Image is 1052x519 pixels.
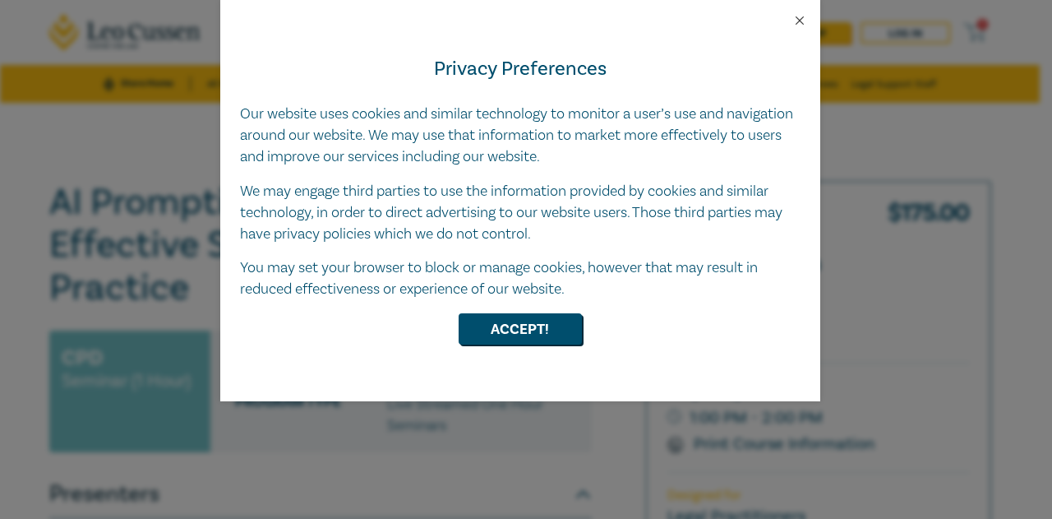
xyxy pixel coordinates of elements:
[240,257,801,300] p: You may set your browser to block or manage cookies, however that may result in reduced effective...
[240,181,801,245] p: We may engage third parties to use the information provided by cookies and similar technology, in...
[240,54,801,84] h4: Privacy Preferences
[459,313,582,345] button: Accept!
[792,13,807,28] button: Close
[240,104,801,168] p: Our website uses cookies and similar technology to monitor a user’s use and navigation around our...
